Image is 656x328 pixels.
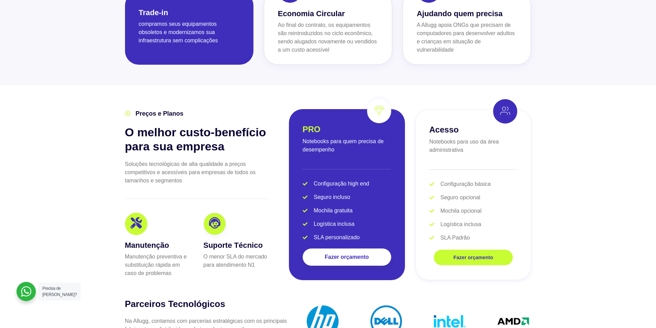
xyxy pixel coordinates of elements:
span: Configuração básica [439,180,491,188]
span: Preços e Planos [134,109,184,118]
iframe: Chat Widget [622,295,656,328]
p: A Allugg apoia ONGs que precisam de computadores para desenvolver adultos e crianças em situação ... [417,21,517,54]
a: Fazer orçamento [303,248,391,266]
span: Mochila opcional [439,207,481,215]
h2: Parceiros Tecnológicos [125,298,288,310]
span: Fazer orçamento [453,255,493,260]
h2: Acesso [429,125,459,134]
span: Seguro incluso [312,193,350,201]
p: Notebooks para uso da área administrativa [429,138,517,154]
h3: Economia Circular [278,8,378,19]
p: O menor SLA do mercado para atendimento N1 [204,253,268,269]
span: Logística inclusa [312,220,354,228]
p: Ao final do contrato, os equipamentos são reintroduzidos no ciclo econômico, sendo alugados novam... [278,21,378,54]
h2: O melhor custo-benefício para sua empresa [125,125,268,154]
p: Notebooks para quem precisa de desempenho [303,137,391,154]
p: Soluções tecnológicas de alta qualidade a preços competitivos e acessíveis para empresas de todos... [125,160,268,185]
h2: Trade-in [139,8,168,17]
span: Configuração high end [312,180,369,188]
span: SLA personalizado [312,233,360,242]
h3: Suporte Técnico [204,240,268,251]
a: Fazer orçamento [434,250,513,265]
span: Precisa de [PERSON_NAME]? [42,286,77,297]
p: Manutenção preventiva e substituição rápida em caso de problemas [125,253,190,277]
span: Seguro opcional [439,193,480,202]
span: SLA Padrão [439,234,470,242]
span: Logística inclusa [439,220,481,229]
span: Fazer orçamento [325,254,369,260]
p: compramos seus equipamentos obsoletos e modernizamos sua infraestrutura sem complicações [139,20,240,45]
h2: PRO [303,125,321,134]
h3: Manutenção [125,240,190,251]
span: Mochila gratuita [312,207,353,215]
h3: Ajudando quem precisa [417,8,517,19]
div: Widget de chat [622,295,656,328]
